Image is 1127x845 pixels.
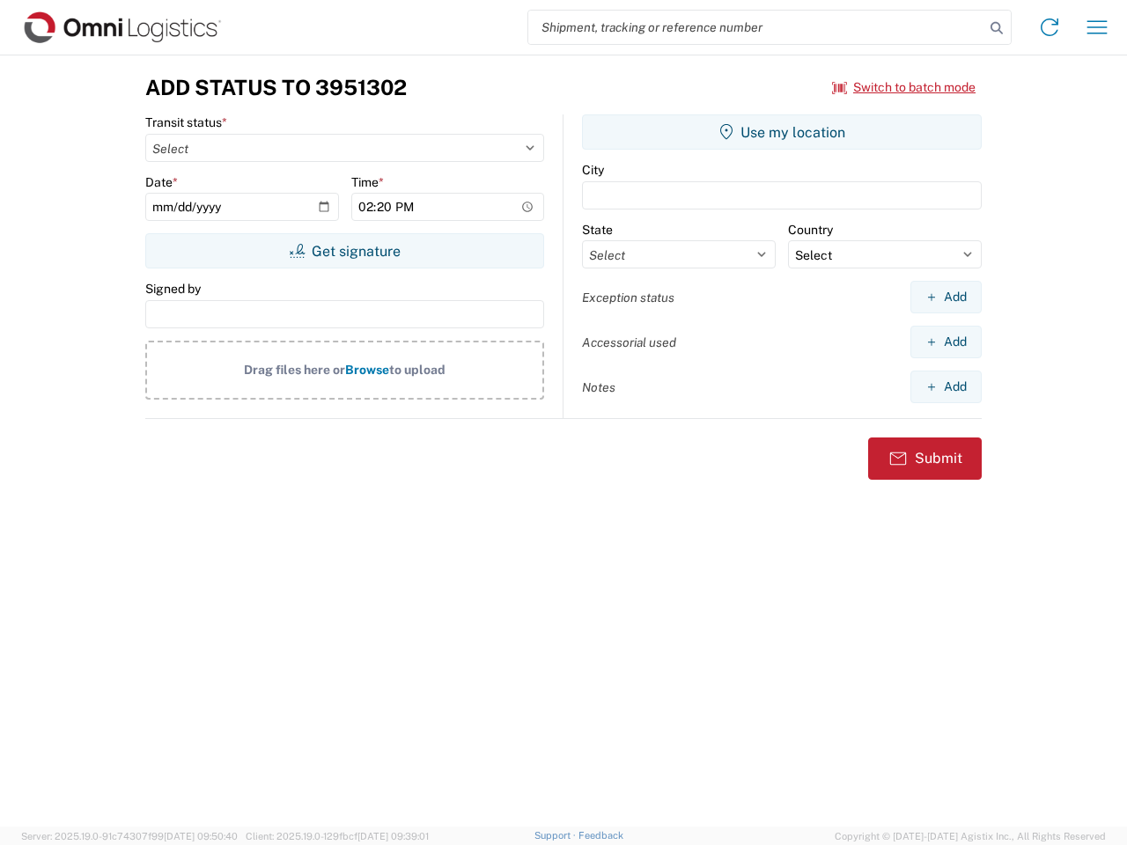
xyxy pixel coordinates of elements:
[910,326,982,358] button: Add
[345,363,389,377] span: Browse
[389,363,446,377] span: to upload
[351,174,384,190] label: Time
[534,830,578,841] a: Support
[582,290,674,305] label: Exception status
[244,363,345,377] span: Drag files here or
[835,828,1106,844] span: Copyright © [DATE]-[DATE] Agistix Inc., All Rights Reserved
[910,371,982,403] button: Add
[145,114,227,130] label: Transit status
[910,281,982,313] button: Add
[21,831,238,841] span: Server: 2025.19.0-91c74307f99
[145,281,201,297] label: Signed by
[582,334,676,350] label: Accessorial used
[582,162,604,178] label: City
[832,73,976,102] button: Switch to batch mode
[868,437,982,480] button: Submit
[582,379,615,395] label: Notes
[246,831,429,841] span: Client: 2025.19.0-129fbcf
[357,831,429,841] span: [DATE] 09:39:01
[582,114,982,150] button: Use my location
[528,11,984,44] input: Shipment, tracking or reference number
[145,174,178,190] label: Date
[578,830,623,841] a: Feedback
[788,222,833,238] label: Country
[164,831,238,841] span: [DATE] 09:50:40
[145,75,407,100] h3: Add Status to 3951302
[145,233,544,268] button: Get signature
[582,222,613,238] label: State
